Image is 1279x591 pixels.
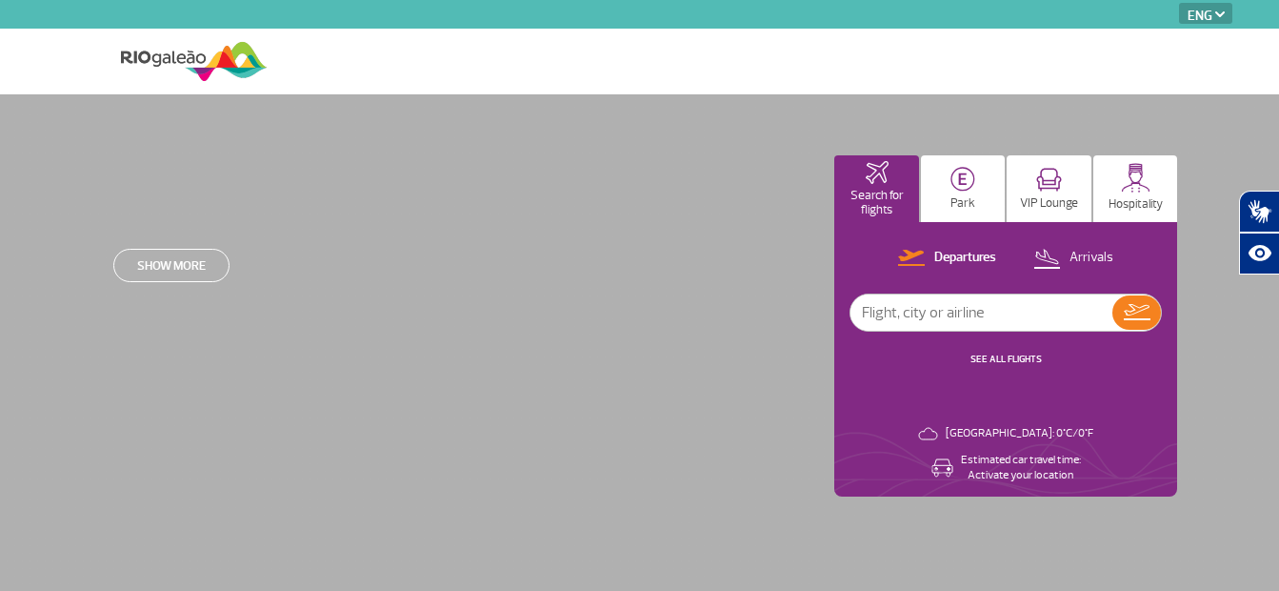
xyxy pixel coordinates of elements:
button: Departures [892,246,1002,271]
p: Search for flights [844,189,909,217]
input: Flight, city or airline [850,295,1112,331]
img: carParkingHome.svg [950,167,975,192]
button: Hospitality [1093,155,1178,222]
button: Arrivals [1028,246,1119,271]
a: SEE ALL FLIGHTS [970,353,1042,365]
button: VIP Lounge [1007,155,1091,222]
p: Hospitality [1109,197,1163,212]
p: Arrivals [1069,249,1113,267]
div: Plugin de acessibilidade da Hand Talk. [1239,191,1279,275]
button: Abrir recursos assistivos. [1239,233,1279,275]
p: Park [950,196,975,211]
a: Show more [113,249,230,282]
img: vipRoom.svg [1036,168,1062,192]
img: hospitality.svg [1121,163,1150,193]
p: Departures [934,249,996,267]
p: Estimated car travel time: Activate your location [961,453,1081,483]
button: Park [921,155,1006,222]
button: SEE ALL FLIGHTS [965,352,1048,367]
p: [GEOGRAPHIC_DATA]: 0°C/0°F [946,426,1093,441]
button: Search for flights [834,155,919,222]
p: VIP Lounge [1020,196,1078,211]
img: airplaneHomeActive.svg [866,161,889,184]
button: Abrir tradutor de língua de sinais. [1239,191,1279,233]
